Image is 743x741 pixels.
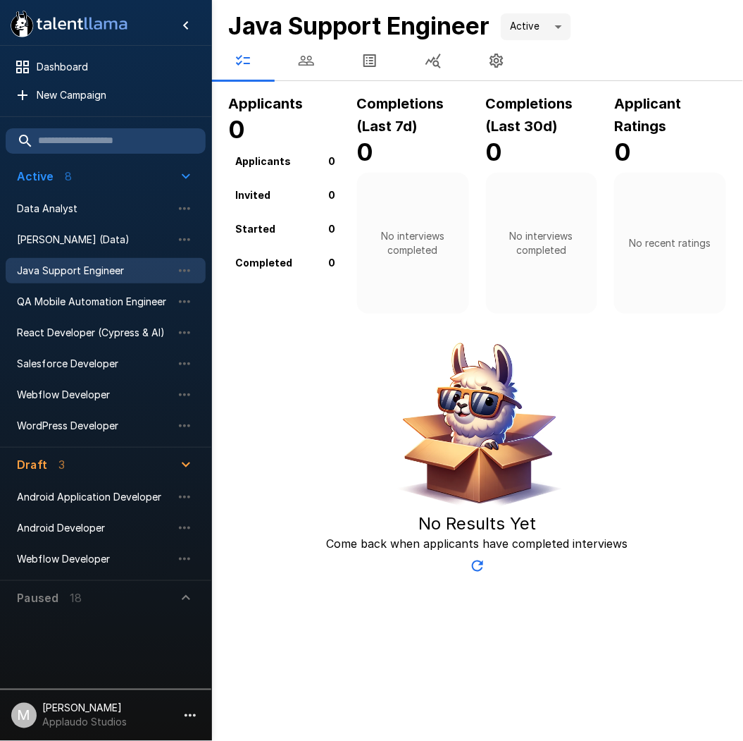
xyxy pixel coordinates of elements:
b: 0 [357,137,374,166]
p: No interviews completed [357,229,469,257]
p: No recent ratings [630,236,711,250]
p: No interviews completed [486,229,598,257]
b: Completions (Last 7d) [357,95,444,135]
b: Applicant Ratings [614,95,681,135]
b: 0 [228,115,245,144]
b: 0 [486,137,503,166]
p: 0 [328,255,335,270]
img: Animated document [389,336,566,513]
p: 0 [328,154,335,169]
p: 0 [328,221,335,236]
p: Come back when applicants have completed interviews [327,535,628,552]
b: Applicants [228,95,303,112]
b: Java Support Engineer [228,11,489,40]
p: 0 [328,188,335,202]
h5: No Results Yet [418,513,536,535]
b: Completions (Last 30d) [486,95,573,135]
div: Active [501,13,571,40]
button: Updated Today - 12:34 PM [463,552,492,580]
b: 0 [614,137,631,166]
